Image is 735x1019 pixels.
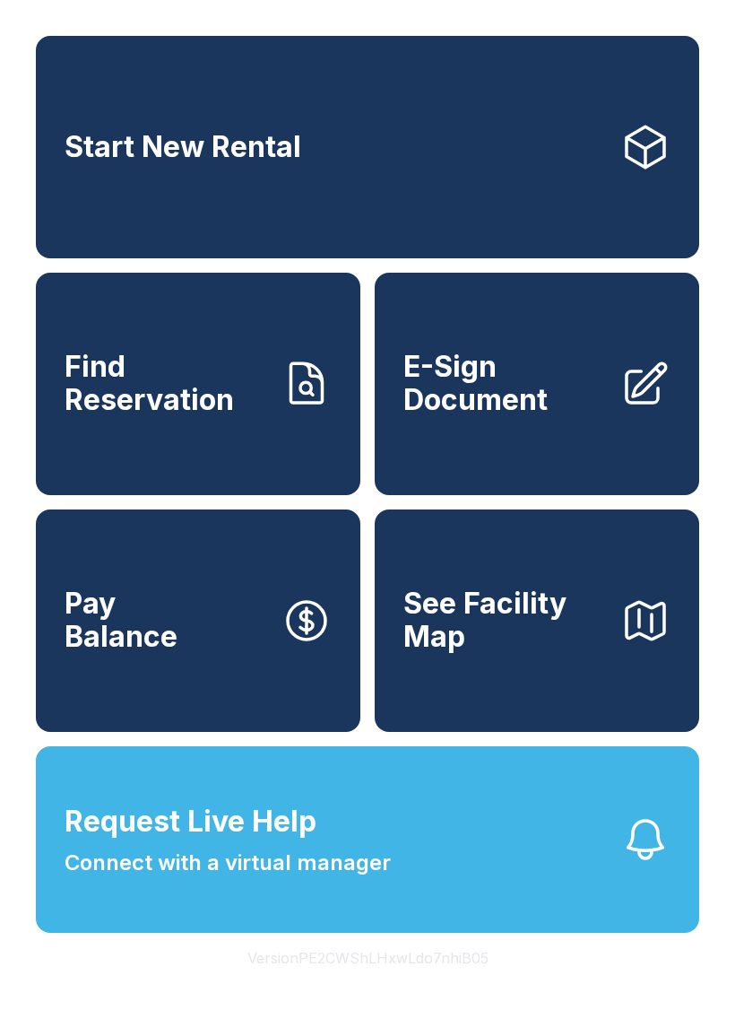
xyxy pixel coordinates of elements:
a: PayBalance [36,509,360,732]
a: Find Reservation [36,273,360,495]
span: E-Sign Document [403,351,606,416]
span: Connect with a virtual manager [65,847,391,879]
span: Pay Balance [65,588,177,653]
button: Request Live HelpConnect with a virtual manager [36,746,699,933]
span: Request Live Help [65,800,316,843]
span: See Facility Map [403,588,606,653]
button: VersionPE2CWShLHxwLdo7nhiB05 [233,933,503,983]
button: See Facility Map [375,509,699,732]
a: E-Sign Document [375,273,699,495]
a: Start New Rental [36,36,699,258]
span: Start New Rental [65,131,301,164]
span: Find Reservation [65,351,267,416]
